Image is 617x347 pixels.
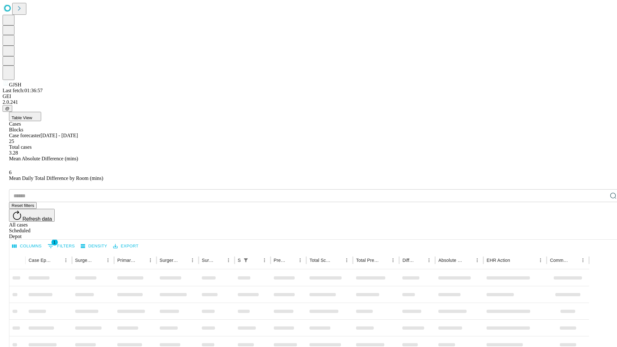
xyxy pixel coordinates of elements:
button: Sort [464,256,473,265]
button: Menu [536,256,545,265]
button: Refresh data [9,209,55,222]
span: Case forecaster [9,133,40,138]
button: Menu [296,256,305,265]
button: Select columns [11,241,43,251]
div: Scheduled In Room Duration [238,258,241,263]
div: Comments [550,258,568,263]
div: Surgeon Name [75,258,94,263]
button: Menu [389,256,398,265]
button: Sort [179,256,188,265]
div: Primary Service [117,258,136,263]
button: Sort [511,256,520,265]
div: GEI [3,93,614,99]
button: Sort [287,256,296,265]
button: @ [3,105,12,112]
span: 6 [9,170,12,175]
button: Menu [188,256,197,265]
span: GJSH [9,82,21,87]
div: Difference [402,258,415,263]
span: 25 [9,138,14,144]
div: Total Predicted Duration [356,258,379,263]
span: Total cases [9,144,31,150]
button: Sort [251,256,260,265]
div: 1 active filter [241,256,250,265]
span: 3.28 [9,150,18,156]
button: Density [79,241,109,251]
div: Total Scheduled Duration [309,258,333,263]
span: Last fetch: 01:36:57 [3,88,43,93]
div: Predicted In Room Duration [274,258,286,263]
button: Sort [416,256,425,265]
span: Reset filters [12,203,34,208]
button: Reset filters [9,202,37,209]
button: Show filters [241,256,250,265]
span: Mean Absolute Difference (mins) [9,156,78,161]
span: 1 [51,239,58,245]
button: Sort [94,256,103,265]
button: Sort [569,256,578,265]
button: Table View [9,112,41,121]
button: Sort [215,256,224,265]
button: Menu [61,256,70,265]
button: Export [112,241,140,251]
button: Menu [103,256,112,265]
button: Sort [137,256,146,265]
button: Sort [52,256,61,265]
div: 2.0.241 [3,99,614,105]
div: Case Epic Id [29,258,52,263]
button: Menu [260,256,269,265]
span: Table View [12,115,32,120]
span: Mean Daily Total Difference by Room (mins) [9,175,103,181]
button: Show filters [46,241,76,251]
button: Menu [342,256,351,265]
div: Absolute Difference [438,258,463,263]
button: Menu [578,256,587,265]
div: Surgery Name [160,258,178,263]
button: Sort [380,256,389,265]
div: EHR Action [487,258,510,263]
button: Sort [333,256,342,265]
button: Menu [224,256,233,265]
div: Surgery Date [202,258,214,263]
span: Refresh data [22,216,52,222]
button: Menu [146,256,155,265]
button: Menu [425,256,434,265]
span: @ [5,106,10,111]
span: [DATE] - [DATE] [40,133,78,138]
button: Menu [473,256,482,265]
